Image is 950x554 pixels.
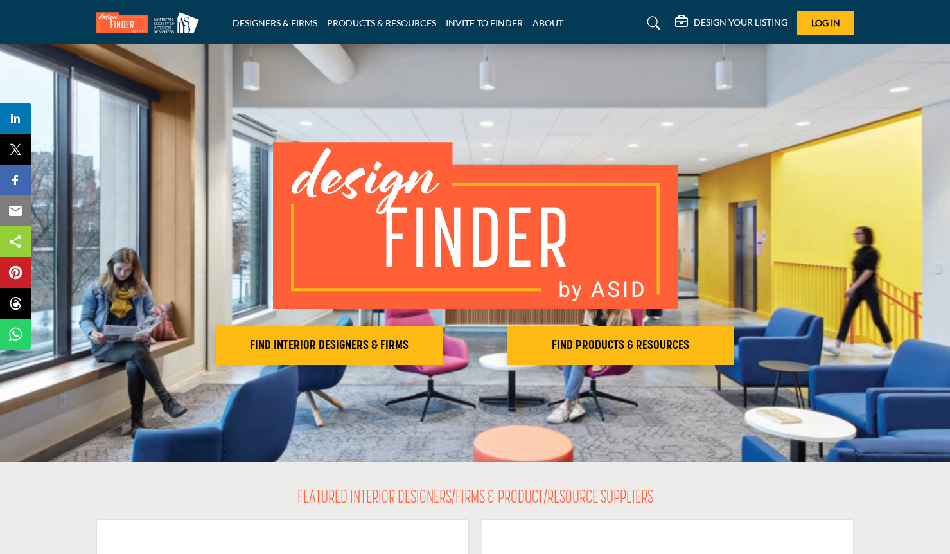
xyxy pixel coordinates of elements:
span: Log In [811,17,840,28]
h5: DESIGN YOUR LISTING [694,17,787,28]
button: FIND PRODUCTS & RESOURCES [507,326,735,365]
a: DESIGNERS & FIRMS [233,17,317,28]
h2: FEATURED INTERIOR DESIGNERS/FIRMS & PRODUCT/RESOURCE SUPPLIERS [297,488,653,510]
h2: FIND INTERIOR DESIGNERS & FIRMS [220,338,439,353]
button: Log In [797,11,854,35]
a: ABOUT [532,17,563,28]
button: FIND INTERIOR DESIGNERS & FIRMS [216,326,443,365]
a: INVITE TO FINDER [446,17,523,28]
a: PRODUCTS & RESOURCES [327,17,436,28]
a: Search [635,13,669,33]
img: image [273,142,678,309]
h2: FIND PRODUCTS & RESOURCES [511,338,731,353]
div: DESIGN YOUR LISTING [675,15,787,31]
img: Site Logo [96,12,206,33]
